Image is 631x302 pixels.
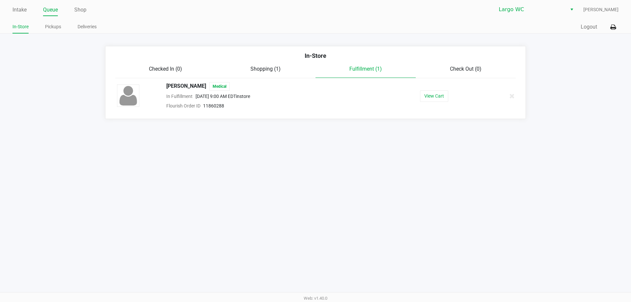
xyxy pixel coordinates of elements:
button: Select [567,4,576,15]
span: instore [236,94,250,99]
span: In-Store [305,52,326,59]
span: [PERSON_NAME] [166,82,206,91]
span: Checked In (0) [149,66,182,72]
span: Largo WC [499,6,563,13]
span: 11860288 [203,103,224,108]
span: Shopping (1) [250,66,281,72]
a: Pickups [45,23,61,31]
button: Logout [581,23,597,31]
button: View Cart [420,90,448,102]
a: In-Store [12,23,29,31]
a: Shop [74,5,86,14]
a: Deliveries [78,23,97,31]
a: Intake [12,5,27,14]
span: Check Out (0) [450,66,481,72]
span: Web: v1.40.0 [304,296,327,301]
span: [DATE] 9:00 AM EDT [193,94,236,99]
span: [PERSON_NAME] [583,6,619,13]
span: In Fulfillment [166,94,193,99]
a: Queue [43,5,58,14]
span: Fulfillment (1) [349,66,382,72]
span: Flourish Order ID [166,103,200,108]
span: Medical [209,82,230,91]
